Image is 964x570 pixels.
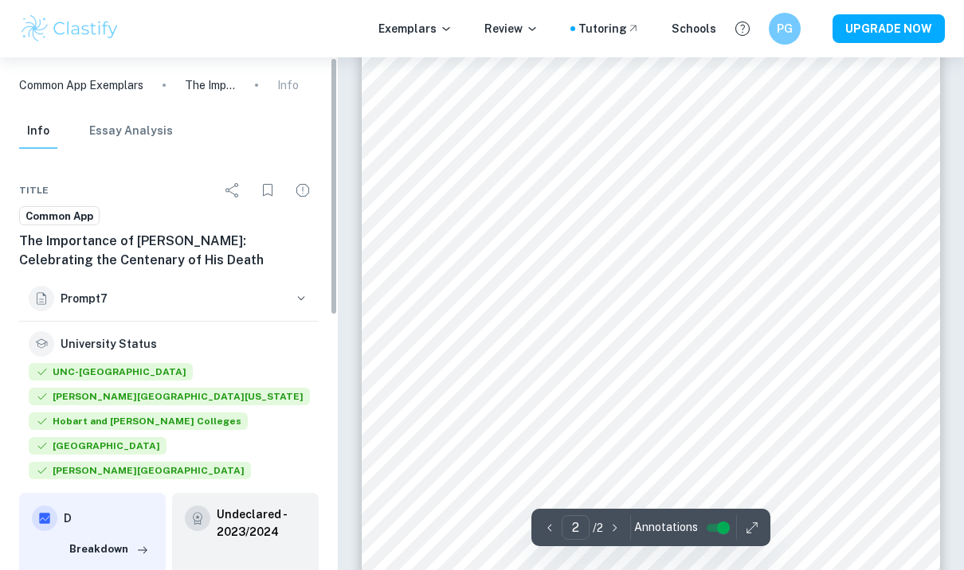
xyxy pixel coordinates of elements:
[484,20,539,37] p: Review
[19,206,100,226] a: Common App
[29,412,248,430] span: Hobart and [PERSON_NAME] Colleges
[19,183,49,197] span: Title
[29,388,310,409] div: Accepted: George Washington University
[776,20,794,37] h6: PG
[61,335,157,353] h6: University Status
[378,20,453,37] p: Exemplars
[287,174,319,206] div: Report issue
[19,276,319,321] button: Prompt7
[29,462,251,483] div: Accepted: Howard University
[672,20,716,37] a: Schools
[19,13,120,45] img: Clastify logo
[20,209,99,224] span: Common App
[217,506,306,541] a: Undeclared - 2023/2024
[29,363,193,381] span: UNC-[GEOGRAPHIC_DATA]
[19,114,57,149] button: Info
[89,114,173,149] button: Essay Analysis
[185,76,236,94] p: The Importance of [PERSON_NAME]: Celebrating the Centenary of His Death
[19,76,143,94] a: Common App Exemplars
[29,462,251,479] span: [PERSON_NAME][GEOGRAPHIC_DATA]
[252,174,284,206] div: Bookmark
[29,388,310,405] span: [PERSON_NAME][GEOGRAPHIC_DATA][US_STATE]
[29,363,193,385] div: Accepted: University of North Carolina at Chapel Hill
[29,437,167,455] span: [GEOGRAPHIC_DATA]
[29,437,167,459] div: Accepted: San Diego State University
[61,290,287,307] h6: Prompt 7
[65,537,153,561] button: Breakdown
[64,509,153,527] h6: D
[769,13,801,45] button: PG
[729,15,756,42] button: Help and Feedback
[217,174,249,206] div: Share
[277,76,299,94] p: Info
[833,14,945,43] button: UPGRADE NOW
[578,20,640,37] a: Tutoring
[634,519,698,536] span: Annotations
[593,519,603,537] p: / 2
[29,412,248,434] div: Accepted: Hobart and William Smith Colleges
[19,232,319,270] h6: The Importance of [PERSON_NAME]: Celebrating the Centenary of His Death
